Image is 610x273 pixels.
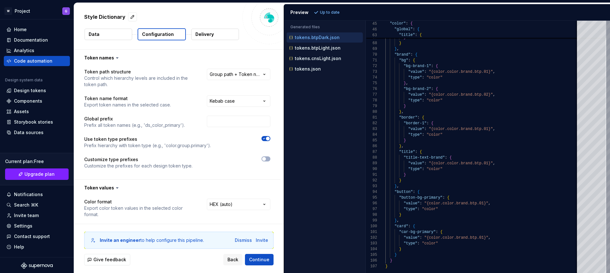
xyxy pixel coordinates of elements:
span: } [399,247,401,251]
div: Design system data [5,78,43,83]
p: Control which hierarchy levels are included in the token path. [84,75,195,88]
button: Data [85,29,132,40]
a: Invite team [4,210,70,221]
span: "title-text-brand" [403,155,445,160]
span: "button" [394,190,413,194]
div: 88 [366,155,377,160]
span: } [399,144,401,148]
div: 70 [366,52,377,58]
span: "bg-brand-1" [403,64,431,68]
p: Use token type prefixes [84,136,211,142]
span: { [436,64,438,68]
span: , [493,92,495,97]
span: "color" [390,21,406,26]
div: 83 [366,126,377,132]
span: "border" [399,115,417,120]
div: to help configure this pipeline. [100,237,204,243]
button: Configuration [138,28,186,40]
span: "type" [408,98,422,103]
b: Invite an engineer [100,237,140,243]
span: : [422,98,424,103]
button: Back [223,254,242,265]
div: Data sources [14,129,44,136]
span: Give feedback [93,256,126,263]
span: , [493,161,495,166]
div: 98 [366,212,377,218]
span: : [417,241,419,246]
div: 101 [366,229,377,235]
span: : [413,27,415,31]
p: Color format [84,199,195,205]
svg: Supernova Logo [21,263,53,269]
div: Settings [14,223,32,229]
span: { [415,52,417,57]
span: : [431,64,433,68]
span: "value" [408,161,424,166]
span: } [403,81,406,85]
span: } [403,173,406,177]
span: "value" [408,92,424,97]
span: , [493,127,495,131]
span: "{color.color.brand.btp.01}" [429,161,493,166]
span: "brand" [394,52,410,57]
button: Search ⌘K [4,200,70,210]
span: } [399,178,401,183]
span: : [406,21,408,26]
span: "title" [399,33,415,37]
p: Configuration [142,31,174,38]
span: } [394,253,396,257]
span: Back [227,256,238,263]
span: : [424,161,426,166]
span: "value" [403,201,419,206]
span: 46 [366,27,377,32]
span: "type" [408,167,422,171]
button: tokens.btpLight.json [287,44,363,51]
span: "border-1" [403,121,426,126]
span: "color" [422,207,438,211]
div: W [4,7,12,15]
span: "{color.color.brand.btp.01}" [429,70,493,74]
span: 63 [366,32,377,38]
span: "card" [394,224,408,229]
p: Up to date [320,10,340,15]
span: , [401,110,403,114]
p: Customize the prefixes for each design token type. [84,163,193,169]
p: tokens.json [295,66,321,72]
button: Continue [245,254,274,265]
span: : [408,224,410,229]
div: 100 [366,223,377,229]
div: Notifications [14,191,43,198]
span: } [403,104,406,108]
span: { [417,27,419,31]
span: "title" [399,150,415,154]
span: : [420,201,422,206]
span: : [431,87,433,91]
span: "color" [426,75,442,80]
div: 106 [366,258,377,263]
a: Data sources [4,127,70,138]
span: : [422,167,424,171]
div: 87 [366,149,377,155]
span: { [420,33,422,37]
span: 45 [366,21,377,27]
span: "type" [408,75,422,80]
p: Generated files [290,24,359,30]
div: Code automation [14,58,52,64]
span: : [422,133,424,137]
div: 93 [366,183,377,189]
span: : [424,70,426,74]
p: Global prefix [84,116,185,122]
div: Invite [256,237,268,243]
span: , [493,70,495,74]
button: WProjectG [1,4,72,18]
span: , [397,184,399,188]
div: Documentation [14,37,48,43]
span: } [399,213,401,217]
span: "value" [408,70,424,74]
span: "type" [408,133,422,137]
span: : [410,52,413,57]
a: Code automation [4,56,70,66]
span: { [436,87,438,91]
span: , [488,201,491,206]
